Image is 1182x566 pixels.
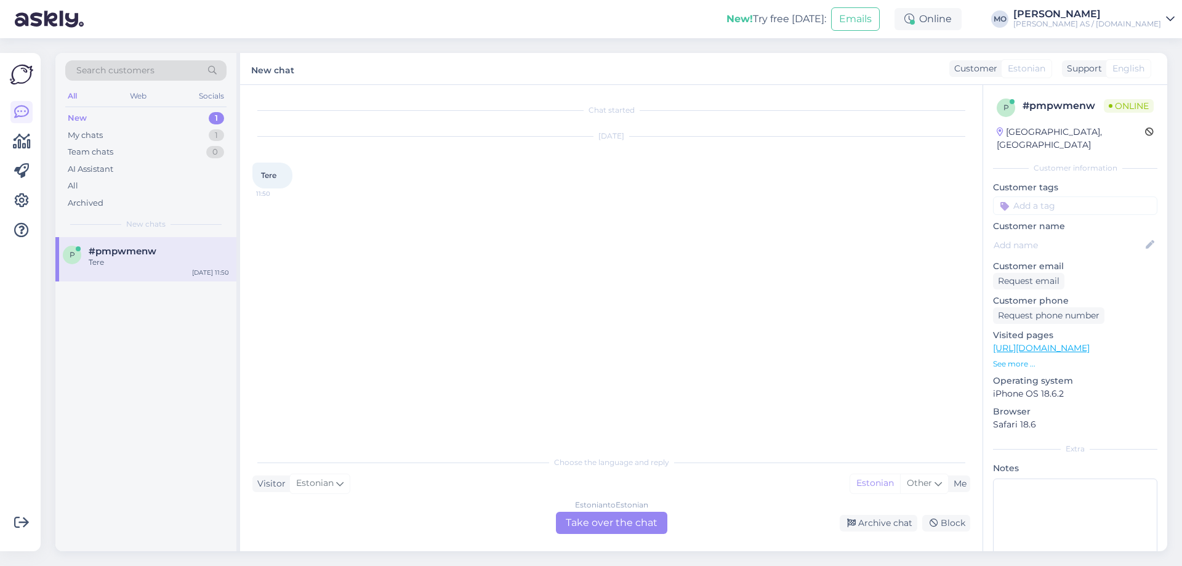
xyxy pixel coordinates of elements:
input: Add name [994,238,1143,252]
div: Block [922,515,970,532]
input: Add a tag [993,196,1157,215]
div: Request email [993,273,1064,289]
div: Online [895,8,962,30]
div: New [68,112,87,124]
p: Customer phone [993,294,1157,307]
span: Other [907,477,932,488]
span: p [70,250,75,259]
div: Choose the language and reply [252,457,970,468]
a: [PERSON_NAME][PERSON_NAME] AS / [DOMAIN_NAME] [1013,9,1175,29]
div: Team chats [68,146,113,158]
span: Estonian [296,477,334,490]
p: Visited pages [993,329,1157,342]
p: Notes [993,462,1157,475]
div: # pmpwmenw [1023,99,1104,113]
div: Estonian to Estonian [575,499,648,511]
div: Socials [196,88,227,104]
div: Archive chat [840,515,917,532]
div: Try free [DATE]: [726,12,826,26]
div: Me [949,477,967,490]
div: [PERSON_NAME] AS / [DOMAIN_NAME] [1013,19,1161,29]
div: All [68,180,78,192]
div: Customer information [993,163,1157,174]
div: MO [991,10,1008,28]
div: [GEOGRAPHIC_DATA], [GEOGRAPHIC_DATA] [997,126,1145,152]
div: 1 [209,112,224,124]
div: Web [127,88,149,104]
div: Chat started [252,105,970,116]
b: New! [726,13,753,25]
span: Estonian [1008,62,1045,75]
label: New chat [251,60,294,77]
div: Customer [949,62,997,75]
div: Tere [89,257,229,268]
div: Extra [993,443,1157,455]
span: Tere [261,171,276,180]
span: New chats [126,219,166,230]
p: Browser [993,405,1157,418]
span: p [1003,103,1009,112]
span: English [1112,62,1144,75]
div: Support [1062,62,1102,75]
div: 0 [206,146,224,158]
span: Search customers [76,64,155,77]
div: 1 [209,129,224,142]
div: [PERSON_NAME] [1013,9,1161,19]
p: iPhone OS 18.6.2 [993,387,1157,400]
img: Askly Logo [10,63,33,86]
span: #pmpwmenw [89,246,156,257]
p: Customer name [993,220,1157,233]
div: [DATE] [252,131,970,142]
p: Customer tags [993,181,1157,194]
span: 11:50 [256,189,302,198]
div: Visitor [252,477,286,490]
div: All [65,88,79,104]
div: Archived [68,197,103,209]
div: [DATE] 11:50 [192,268,229,277]
div: Request phone number [993,307,1104,324]
button: Emails [831,7,880,31]
div: My chats [68,129,103,142]
p: See more ... [993,358,1157,370]
div: Estonian [850,474,900,493]
span: Online [1104,99,1154,113]
p: Operating system [993,374,1157,387]
p: Customer email [993,260,1157,273]
div: Take over the chat [556,512,667,534]
a: [URL][DOMAIN_NAME] [993,342,1090,354]
p: Safari 18.6 [993,418,1157,431]
div: AI Assistant [68,163,113,176]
